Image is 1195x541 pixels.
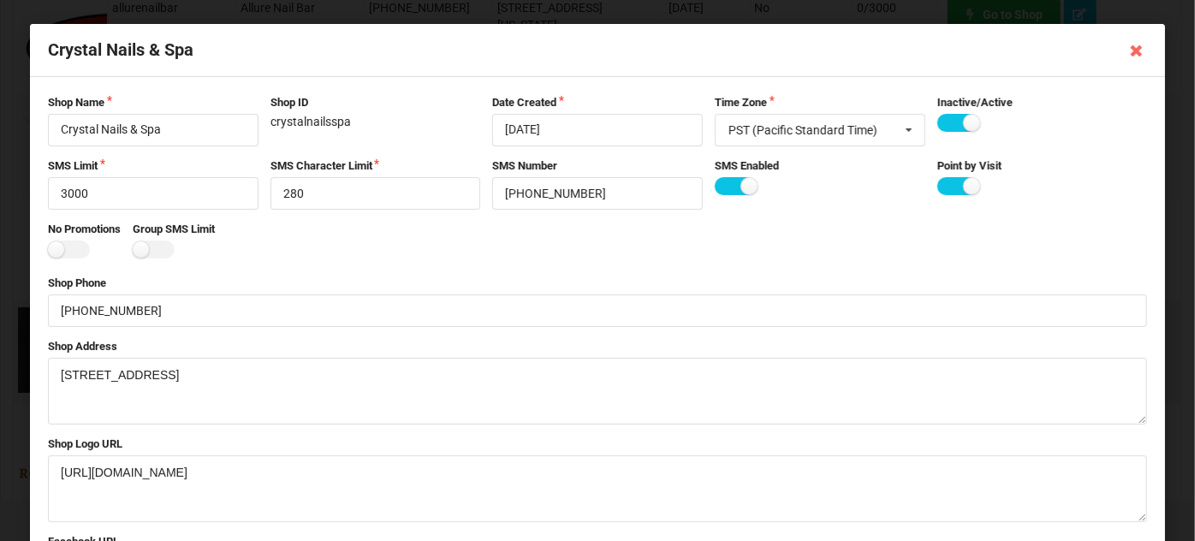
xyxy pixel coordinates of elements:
label: Shop ID [271,95,481,110]
label: Shop Name [48,95,259,110]
label: SMS Number [492,158,703,174]
input: Input the maximum characters per SMS [271,177,481,210]
label: SMS Enabled [715,158,925,174]
input: Input Shop Name [48,114,259,146]
label: Shop Address [48,339,1147,354]
input: Input Date Created [492,114,703,146]
label: Shop Phone [48,276,1147,291]
label: Time Zone [715,95,925,110]
div: Crystal Nails & Spa [30,24,1165,77]
input: Input Shop Phone [48,294,1147,327]
textarea: [URL][DOMAIN_NAME] [48,455,1147,522]
label: Group SMS Limit [133,222,215,237]
label: Date Created [492,95,703,110]
label: Inactive/Active [936,95,1147,110]
input: Input the SMS number to send out [492,177,703,210]
label: Point by Visit [936,158,1147,174]
label: SMS Limit [48,158,259,174]
input: Input the maximum SMS that shop can send out [48,177,259,210]
div: PST (Pacific Standard Time) [728,124,877,136]
textarea: [STREET_ADDRESS] [48,358,1147,425]
div: crystalnailsspa [265,95,487,146]
label: Shop Logo URL [48,437,1147,452]
label: No Promotions [48,222,121,237]
label: SMS Character Limit [271,158,481,174]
